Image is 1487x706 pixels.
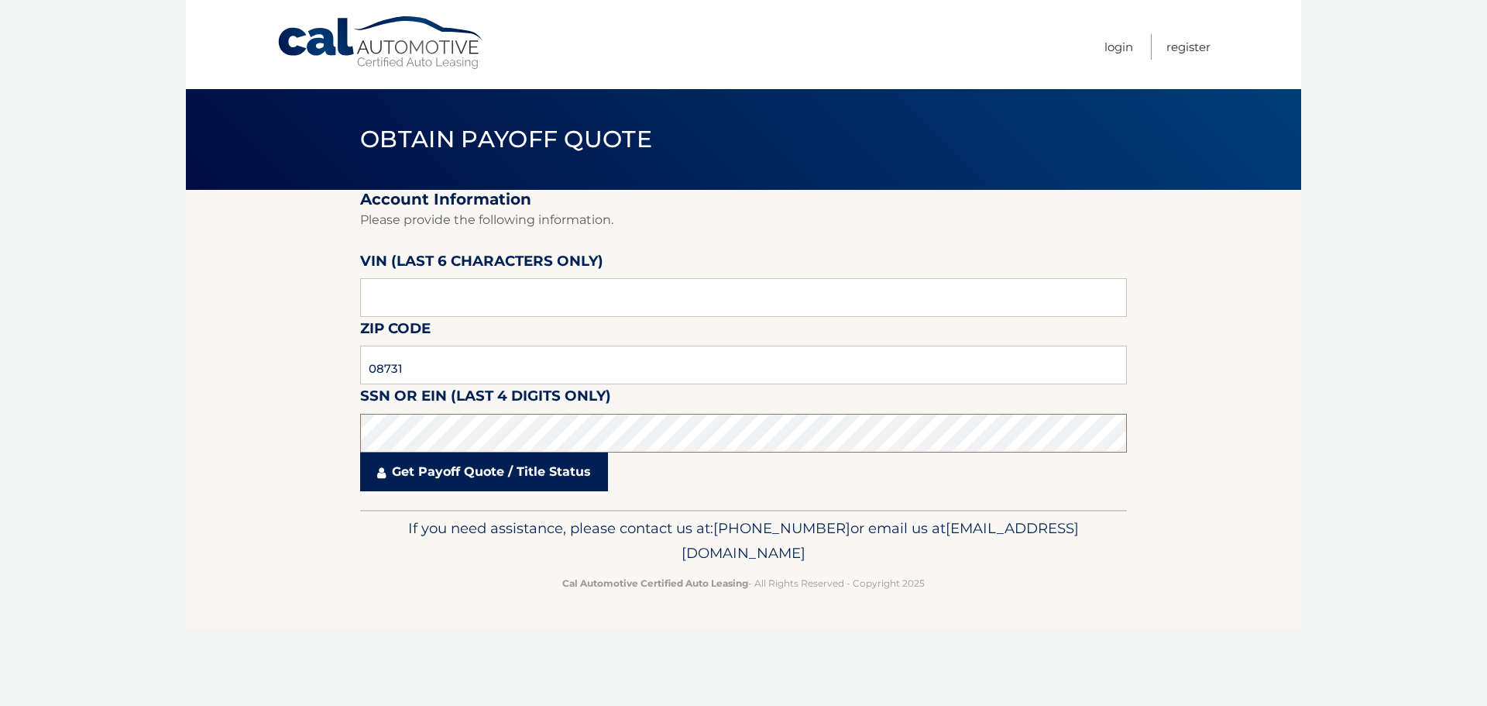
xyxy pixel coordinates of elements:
[360,125,652,153] span: Obtain Payoff Quote
[360,317,431,346] label: Zip Code
[1166,34,1211,60] a: Register
[276,15,486,71] a: Cal Automotive
[562,577,748,589] strong: Cal Automotive Certified Auto Leasing
[370,516,1117,566] p: If you need assistance, please contact us at: or email us at
[360,250,603,278] label: VIN (last 6 characters only)
[360,453,608,491] a: Get Payoff Quote / Title Status
[370,575,1117,591] p: - All Rights Reserved - Copyright 2025
[713,519,850,537] span: [PHONE_NUMBER]
[360,384,611,413] label: SSN or EIN (last 4 digits only)
[360,209,1127,231] p: Please provide the following information.
[360,190,1127,209] h2: Account Information
[1104,34,1133,60] a: Login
